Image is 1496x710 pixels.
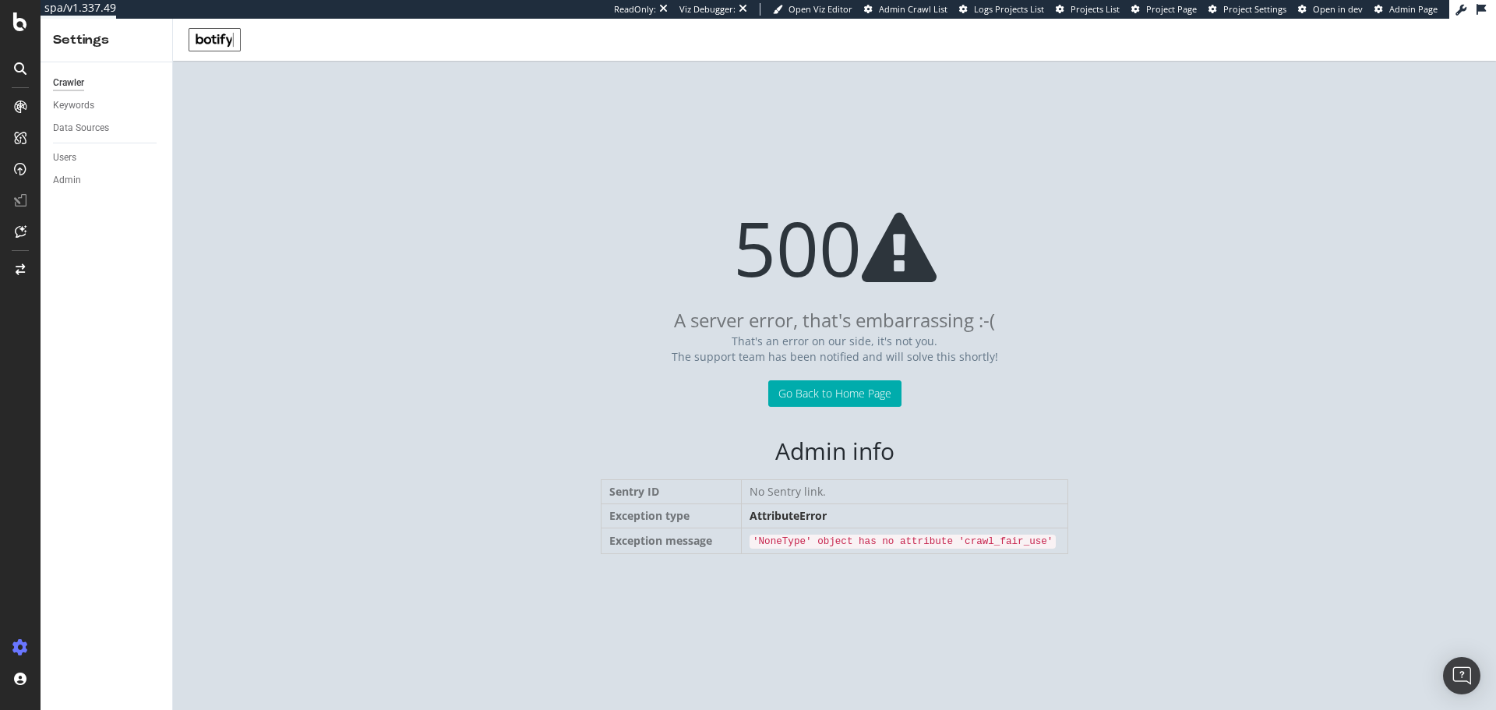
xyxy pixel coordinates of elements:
[773,3,852,16] a: Open Viz Editor
[577,516,883,530] code: 'NoneType' object has no attribute 'crawl_fair_use'
[53,172,81,189] div: Admin
[595,362,729,388] a: Go Back to Home Page
[53,75,84,91] div: Crawler
[1389,3,1438,15] span: Admin Page
[1208,3,1286,16] a: Project Settings
[959,3,1044,16] a: Logs Projects List
[1223,3,1286,15] span: Project Settings
[53,97,94,114] div: Keywords
[53,120,161,136] a: Data Sources
[429,486,569,510] th: Exception type
[879,3,947,15] span: Admin Crawl List
[53,150,161,166] a: Users
[864,3,947,16] a: Admin Crawl List
[429,461,569,486] th: Sentry ID
[577,489,654,504] strong: AttributeError
[679,3,736,16] div: Viz Debugger:
[1374,3,1438,16] a: Admin Page
[429,510,569,535] th: Exception message
[1298,3,1363,16] a: Open in dev
[53,120,109,136] div: Data Sources
[569,461,895,486] td: No Sentry link.
[53,75,161,91] a: Crawler
[1313,3,1363,15] span: Open in dev
[614,3,656,16] div: ReadOnly:
[1146,3,1197,15] span: Project Page
[16,9,68,33] img: Botify
[53,97,161,114] a: Keywords
[1131,3,1197,16] a: Project Page
[1071,3,1120,15] span: Projects List
[974,3,1044,15] span: Logs Projects List
[1443,657,1480,694] div: Open Intercom Messenger
[53,172,161,189] a: Admin
[428,419,895,445] h2: Admin info
[53,150,76,166] div: Users
[789,3,852,15] span: Open Viz Editor
[1056,3,1120,16] a: Projects List
[53,31,160,49] div: Settings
